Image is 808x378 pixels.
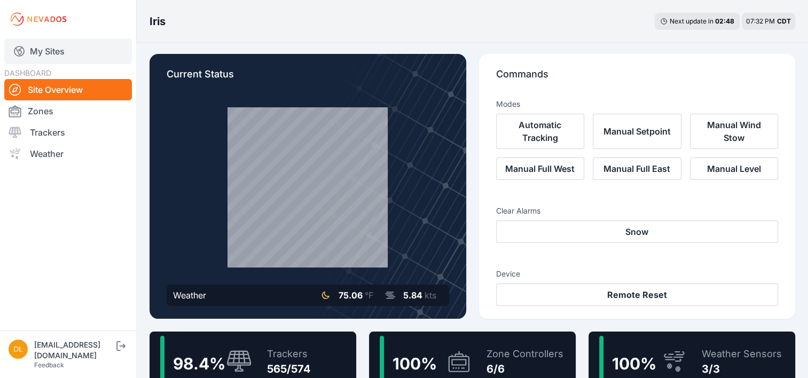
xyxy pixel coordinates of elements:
[777,17,791,25] span: CDT
[393,354,437,373] span: 100 %
[593,157,681,180] button: Manual Full East
[715,17,734,26] div: 02 : 48
[150,7,166,35] nav: Breadcrumb
[496,99,520,109] h3: Modes
[9,11,68,28] img: Nevados
[690,114,779,149] button: Manual Wind Stow
[403,290,422,301] span: 5.84
[496,269,779,279] h3: Device
[150,14,166,29] h3: Iris
[690,157,779,180] button: Manual Level
[593,114,681,149] button: Manual Setpoint
[4,122,132,143] a: Trackers
[167,67,449,90] p: Current Status
[4,79,132,100] a: Site Overview
[487,361,563,376] div: 6/6
[4,68,51,77] span: DASHBOARD
[612,354,656,373] span: 100 %
[4,143,132,164] a: Weather
[487,346,563,361] div: Zone Controllers
[496,283,779,306] button: Remote Reset
[34,361,64,369] a: Feedback
[173,289,206,302] div: Weather
[670,17,713,25] span: Next update in
[4,38,132,64] a: My Sites
[425,290,436,301] span: kts
[267,346,311,361] div: Trackers
[496,206,779,216] h3: Clear Alarms
[267,361,311,376] div: 565/574
[34,340,114,361] div: [EMAIL_ADDRESS][DOMAIN_NAME]
[496,220,779,243] button: Snow
[702,361,782,376] div: 3/3
[9,340,28,359] img: dlay@prim.com
[339,290,363,301] span: 75.06
[746,17,775,25] span: 07:32 PM
[496,67,779,90] p: Commands
[496,157,585,180] button: Manual Full West
[496,114,585,149] button: Automatic Tracking
[702,346,782,361] div: Weather Sensors
[4,100,132,122] a: Zones
[173,354,225,373] span: 98.4 %
[365,290,373,301] span: °F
